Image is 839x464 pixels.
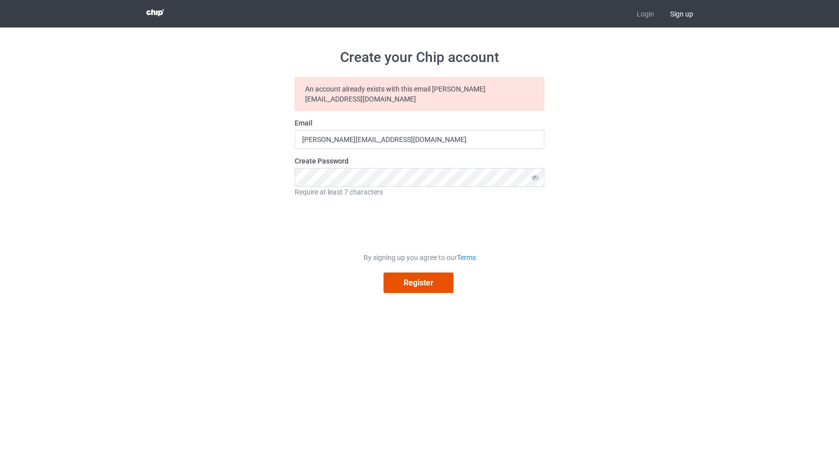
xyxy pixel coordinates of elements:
img: 3d383065fc803cdd16c62507c020ddf8.png [146,9,164,16]
div: By signing up you agree to our [295,252,544,262]
iframe: reCAPTCHA [344,204,495,243]
div: Require at least 7 characters [295,187,544,197]
div: An account already exists with this email [PERSON_NAME][EMAIL_ADDRESS][DOMAIN_NAME] [295,77,544,111]
label: Email [295,118,544,128]
a: Terms [457,253,476,261]
button: Register [384,272,453,293]
label: Create Password [295,156,544,166]
h1: Create your Chip account [295,48,544,66]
